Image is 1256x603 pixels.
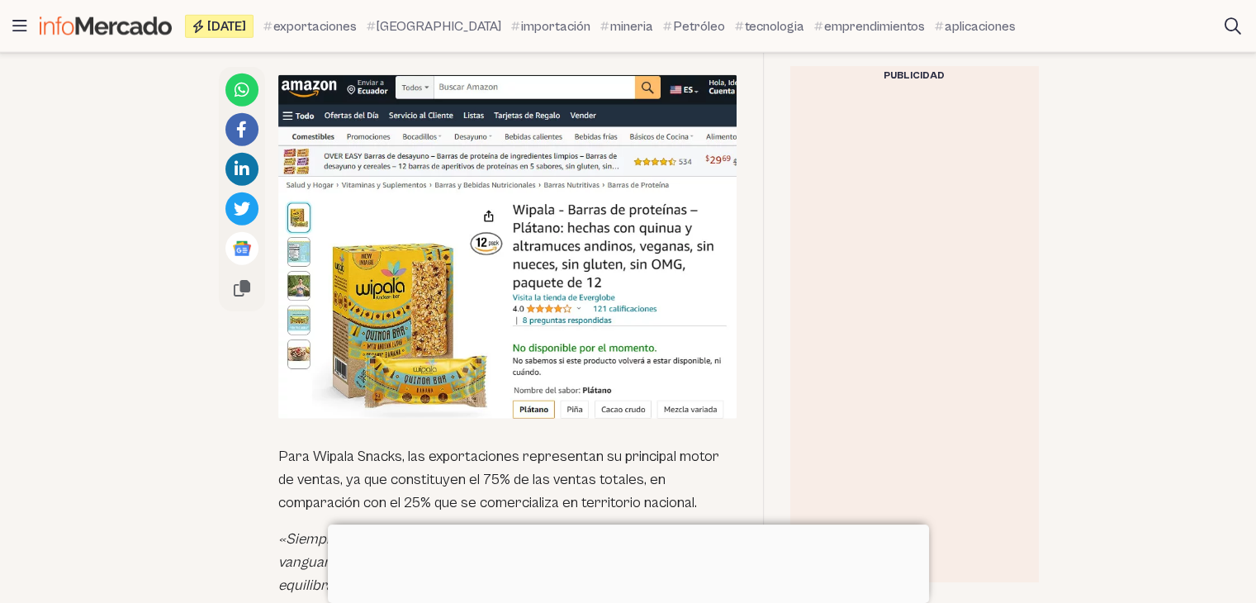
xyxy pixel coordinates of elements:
p: Para Wipala Snacks, las exportaciones representan su principal motor de ventas, ya que constituye... [278,445,737,515]
a: tecnologia [735,17,804,36]
span: [DATE] [207,20,246,33]
div: Publicidad [790,66,1038,86]
span: mineria [610,17,653,36]
p: , asegura. [278,528,737,597]
em: «Siempre tuvimos la intención de crecer horizontalmente, estar a la vanguardia. Nuestra mayor fue... [278,530,733,594]
span: aplicaciones [945,17,1016,36]
a: Petróleo [663,17,725,36]
span: emprendimientos [824,17,925,36]
iframe: Advertisement [790,86,1038,582]
a: emprendimientos [814,17,925,36]
img: Google News logo [232,238,252,258]
a: mineria [600,17,653,36]
img: Infomercado Ecuador logo [40,17,172,36]
a: aplicaciones [935,17,1016,36]
a: [GEOGRAPHIC_DATA] [367,17,501,36]
a: exportaciones [263,17,357,36]
span: importación [521,17,590,36]
a: importación [511,17,590,36]
span: exportaciones [273,17,357,36]
span: Petróleo [673,17,725,36]
iframe: Advertisement [328,525,929,599]
span: tecnologia [745,17,804,36]
span: [GEOGRAPHIC_DATA] [377,17,501,36]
